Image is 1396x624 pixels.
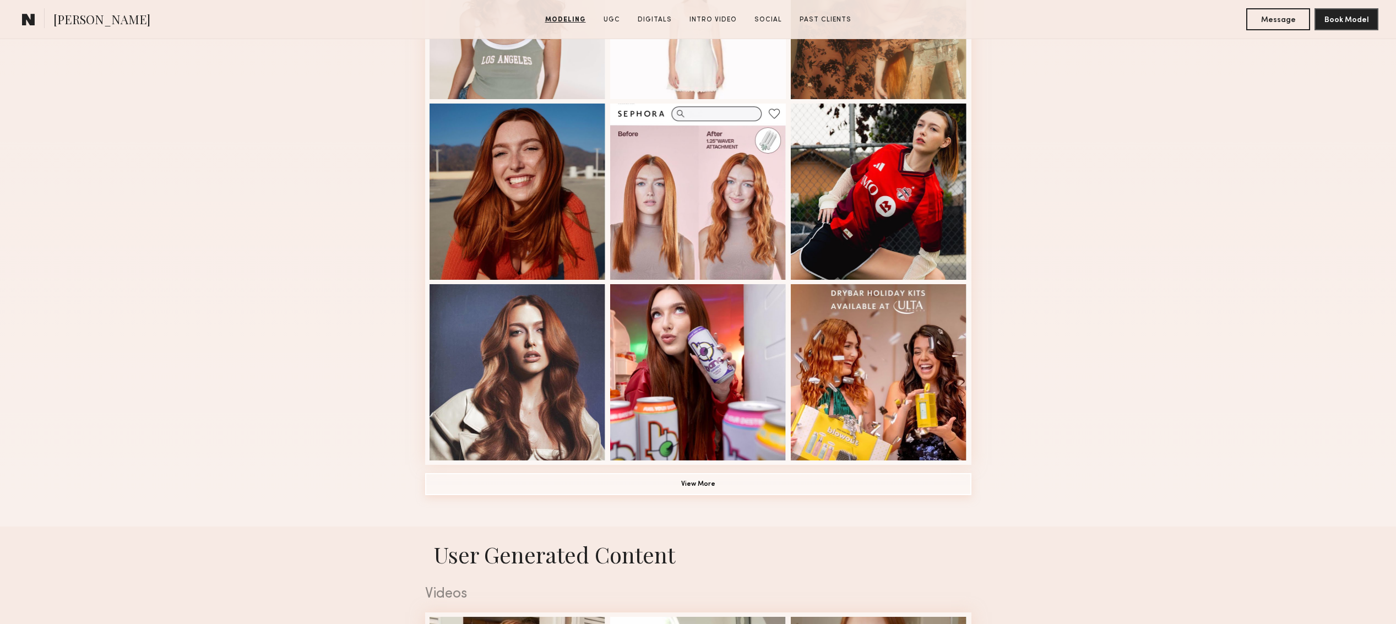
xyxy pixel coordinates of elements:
[685,15,741,25] a: Intro Video
[425,587,971,601] div: Videos
[416,540,980,569] h1: User Generated Content
[1314,8,1378,30] button: Book Model
[53,11,150,30] span: [PERSON_NAME]
[425,473,971,495] button: View More
[633,15,676,25] a: Digitals
[795,15,856,25] a: Past Clients
[541,15,590,25] a: Modeling
[1314,14,1378,24] a: Book Model
[599,15,624,25] a: UGC
[1246,8,1310,30] button: Message
[750,15,786,25] a: Social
